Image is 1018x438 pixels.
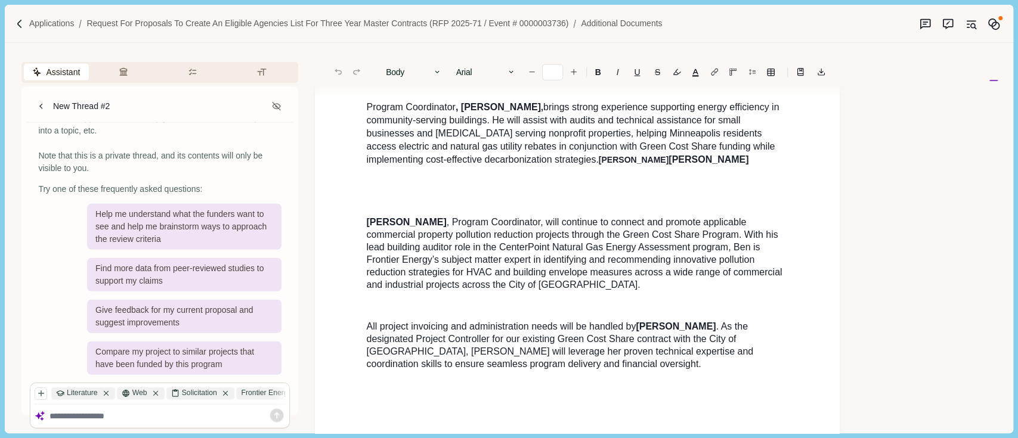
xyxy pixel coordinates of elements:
[725,64,741,80] button: Adjust margins
[38,183,281,195] div: Try one of these frequently asked questions:
[648,64,666,80] button: S
[609,64,626,80] button: I
[380,64,448,80] button: Body
[38,100,281,175] div: Hello! I'm your assistant here to help you put together a successful application! I can help you ...
[366,102,781,164] span: brings strong experience supporting energy efficiency in community-serving buildings. He will ass...
[366,321,636,331] span: All project invoicing and administration needs will be handled by
[669,154,748,164] span: [PERSON_NAME]
[456,102,541,112] span: , [PERSON_NAME]
[568,18,581,29] img: Forward slash icon
[74,18,86,29] img: Forward slash icon
[166,387,234,400] div: Solicitation
[617,68,619,76] i: I
[366,217,784,290] span: , Program Coordinator, will continue to connect and promote applicable commercial property pollut...
[236,387,330,400] div: Frontier Energy...P.pdf
[46,66,80,79] span: Assistant
[14,18,25,29] img: Forward slash icon
[366,102,455,112] span: Program Coordinator
[86,17,568,30] a: Request for Proposals to Create an Eligible Agencies List for Three Year Master Contracts (RFP 20...
[87,258,281,291] div: Find more data from peer-reviewed studies to support my claims
[628,64,646,80] button: U
[53,100,110,113] div: New Thread #2
[87,341,281,375] div: Compare my project to similar projects that have been funded by this program
[87,204,281,250] div: Help me understand what the funders want to see and help me brainstorm ways to approach the revie...
[29,17,75,30] a: Applications
[366,217,446,227] span: [PERSON_NAME]
[744,64,760,80] button: Line height
[330,64,346,80] button: Undo
[706,64,723,80] button: Line height
[524,64,540,80] button: Decrease font size
[813,64,830,80] button: Export to docx
[541,102,543,112] span: ,
[634,68,640,76] u: U
[348,64,365,80] button: Redo
[51,387,115,400] div: Literature
[589,64,607,80] button: B
[762,64,779,80] button: Line height
[655,68,660,76] s: S
[581,17,662,30] a: Additional Documents
[117,387,164,400] div: Web
[565,64,582,80] button: Increase font size
[87,300,281,333] div: Give feedback for my current proposal and suggest improvements
[599,155,669,164] span: [PERSON_NAME]
[366,321,756,369] span: . As the designated Project Controller for our existing Green Cost Share contract with the City o...
[792,64,809,80] button: Line height
[450,64,521,80] button: Arial
[636,321,716,331] span: [PERSON_NAME]
[595,68,601,76] b: B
